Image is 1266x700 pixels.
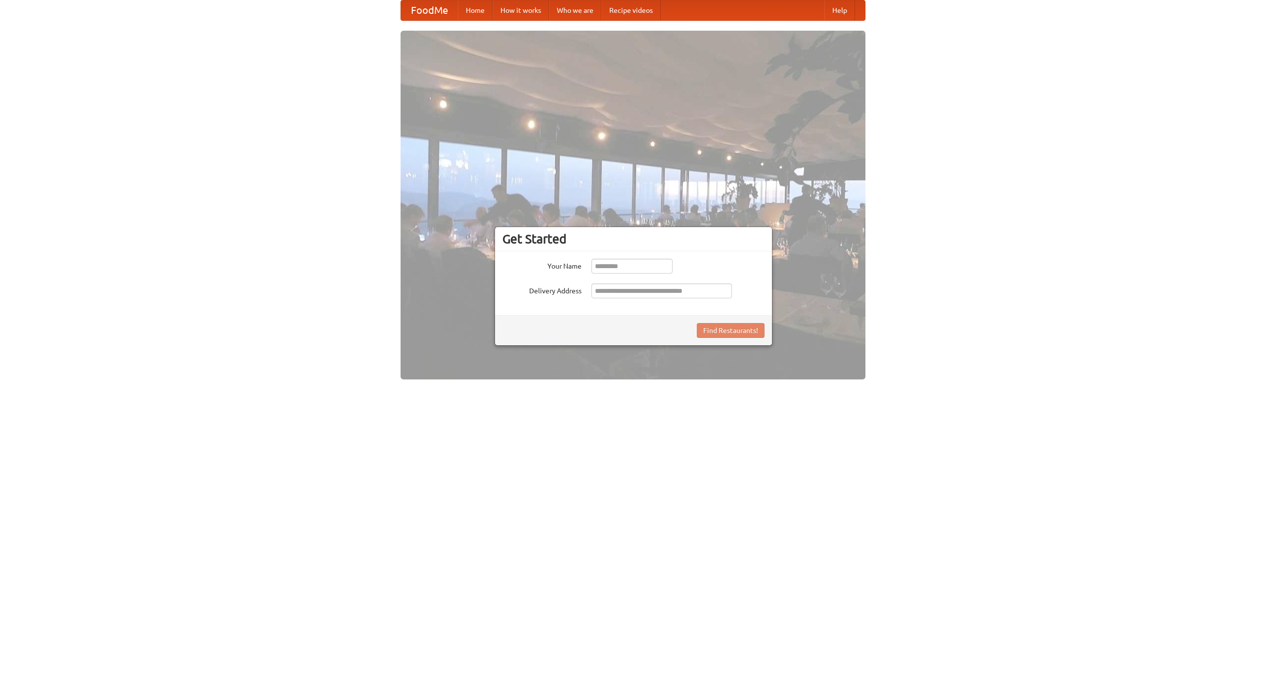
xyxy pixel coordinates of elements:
a: FoodMe [401,0,458,20]
a: Help [824,0,855,20]
label: Delivery Address [502,283,582,296]
h3: Get Started [502,232,765,246]
a: Home [458,0,493,20]
label: Your Name [502,259,582,271]
button: Find Restaurants! [697,323,765,338]
a: How it works [493,0,549,20]
a: Recipe videos [601,0,661,20]
a: Who we are [549,0,601,20]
